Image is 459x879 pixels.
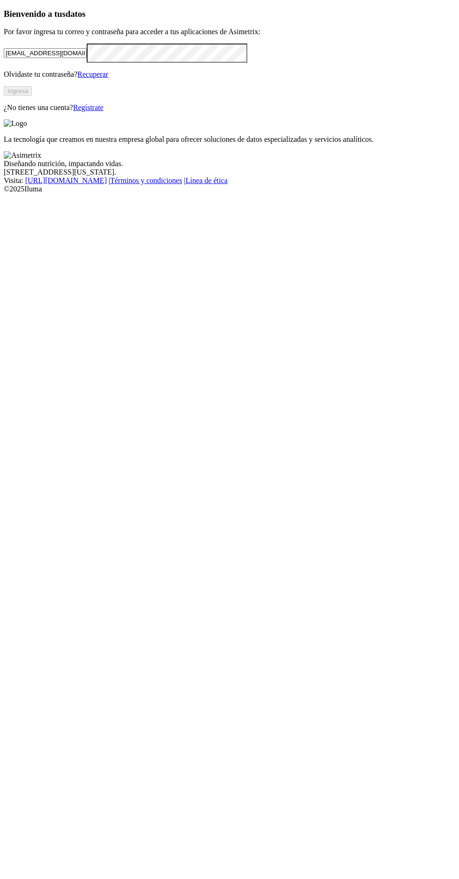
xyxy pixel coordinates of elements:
a: Línea de ética [185,176,228,184]
p: Por favor ingresa tu correo y contraseña para acceder a tus aplicaciones de Asimetrix: [4,28,455,36]
img: Asimetrix [4,151,41,160]
a: Regístrate [73,103,104,111]
h3: Bienvenido a tus [4,9,455,19]
span: datos [66,9,86,19]
p: Olvidaste tu contraseña? [4,70,455,79]
a: Recuperar [77,70,108,78]
div: Diseñando nutrición, impactando vidas. [4,160,455,168]
div: © 2025 Iluma [4,185,455,193]
button: Ingresa [4,86,32,96]
a: Términos y condiciones [110,176,182,184]
img: Logo [4,119,27,128]
p: La tecnología que creamos en nuestra empresa global para ofrecer soluciones de datos especializad... [4,135,455,144]
p: ¿No tienes una cuenta? [4,103,455,112]
div: [STREET_ADDRESS][US_STATE]. [4,168,455,176]
div: Visita : | | [4,176,455,185]
a: [URL][DOMAIN_NAME] [25,176,107,184]
input: Tu correo [4,48,87,58]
